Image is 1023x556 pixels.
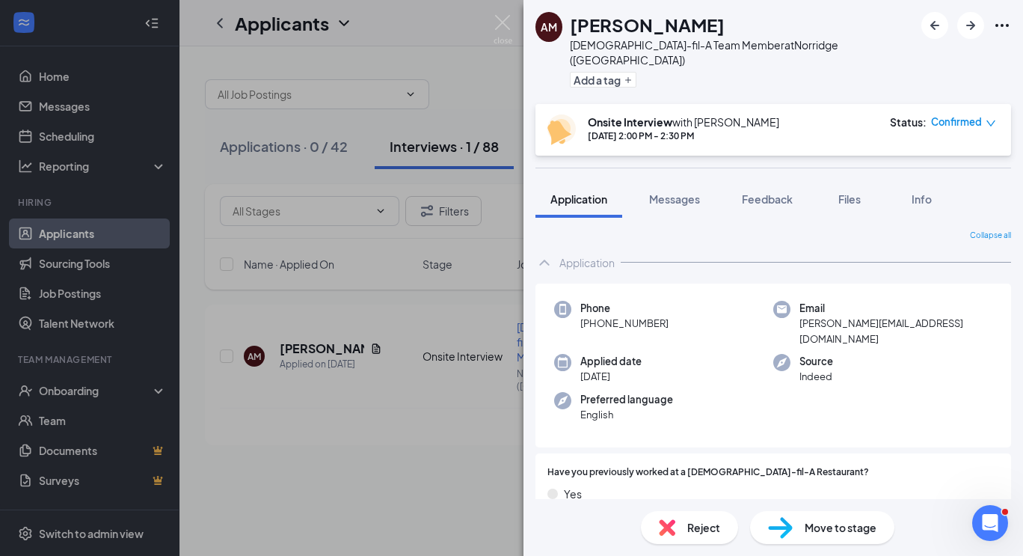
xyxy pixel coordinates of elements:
div: [DATE] 2:00 PM - 2:30 PM [588,129,779,142]
span: Confirmed [931,114,982,129]
span: Collapse all [970,230,1011,242]
h1: [PERSON_NAME] [570,12,725,37]
span: Application [550,192,607,206]
span: Applied date [580,354,642,369]
div: Application [559,255,615,270]
span: Yes [564,486,582,502]
div: with [PERSON_NAME] [588,114,779,129]
svg: Plus [624,76,633,85]
span: [PERSON_NAME][EMAIL_ADDRESS][DOMAIN_NAME] [799,316,992,346]
div: [DEMOGRAPHIC_DATA]-fil-A Team Member at Norridge ([GEOGRAPHIC_DATA]) [570,37,914,67]
button: ArrowRight [957,12,984,39]
span: Files [838,192,861,206]
button: ArrowLeftNew [921,12,948,39]
span: Preferred language [580,392,673,407]
span: Indeed [799,369,833,384]
span: Feedback [742,192,793,206]
button: PlusAdd a tag [570,72,636,88]
div: AM [541,19,557,34]
span: Email [799,301,992,316]
span: [PHONE_NUMBER] [580,316,669,331]
span: Have you previously worked at a [DEMOGRAPHIC_DATA]-fil-A Restaurant? [547,465,869,480]
span: [DATE] [580,369,642,384]
span: Messages [649,192,700,206]
span: Move to stage [805,519,876,536]
span: Source [799,354,833,369]
b: Onsite Interview [588,115,672,129]
div: Status : [890,114,927,129]
svg: ArrowLeftNew [926,16,944,34]
iframe: Intercom live chat [972,505,1008,541]
span: English [580,407,673,422]
span: Reject [687,519,720,536]
svg: Ellipses [993,16,1011,34]
span: Phone [580,301,669,316]
span: Info [912,192,932,206]
svg: ArrowRight [962,16,980,34]
span: down [986,118,996,129]
svg: ChevronUp [535,254,553,272]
